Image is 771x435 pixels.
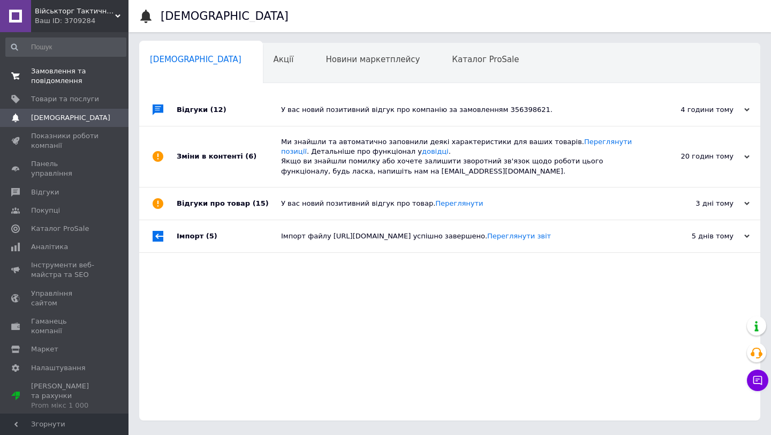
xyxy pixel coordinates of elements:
[210,106,226,114] span: (12)
[274,55,294,64] span: Акції
[642,105,750,115] div: 4 години тому
[435,199,483,207] a: Переглянути
[31,289,99,308] span: Управління сайтом
[35,16,128,26] div: Ваш ID: 3709284
[31,113,110,123] span: [DEMOGRAPHIC_DATA]
[177,126,281,187] div: Зміни в контенті
[177,187,281,220] div: Відгуки про товар
[487,232,551,240] a: Переглянути звіт
[253,199,269,207] span: (15)
[31,131,99,151] span: Показники роботи компанії
[206,232,217,240] span: (5)
[281,231,642,241] div: Імпорт файлу [URL][DOMAIN_NAME] успішно завершено.
[177,220,281,252] div: Імпорт
[422,147,449,155] a: довідці
[31,224,89,234] span: Каталог ProSale
[31,401,99,410] div: Prom мікс 1 000
[31,242,68,252] span: Аналітика
[452,55,519,64] span: Каталог ProSale
[31,159,99,178] span: Панель управління
[31,344,58,354] span: Маркет
[642,152,750,161] div: 20 годин тому
[281,105,642,115] div: У вас новий позитивний відгук про компанію за замовленням 356398621.
[31,206,60,215] span: Покупці
[161,10,289,22] h1: [DEMOGRAPHIC_DATA]
[31,260,99,280] span: Інструменти веб-майстра та SEO
[31,187,59,197] span: Відгуки
[177,94,281,126] div: Відгуки
[642,199,750,208] div: 3 дні тому
[281,137,642,176] div: Ми знайшли та автоматично заповнили деякі характеристики для ваших товарів. . Детальніше про функ...
[150,55,241,64] span: [DEMOGRAPHIC_DATA]
[5,37,126,57] input: Пошук
[31,317,99,336] span: Гаманець компанії
[31,363,86,373] span: Налаштування
[281,199,642,208] div: У вас новий позитивний відгук про товар.
[326,55,420,64] span: Новини маркетплейсу
[31,94,99,104] span: Товари та послуги
[35,6,115,16] span: Військторг Тактичне спорядження
[31,66,99,86] span: Замовлення та повідомлення
[747,370,768,391] button: Чат з покупцем
[31,381,99,411] span: [PERSON_NAME] та рахунки
[245,152,256,160] span: (6)
[642,231,750,241] div: 5 днів тому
